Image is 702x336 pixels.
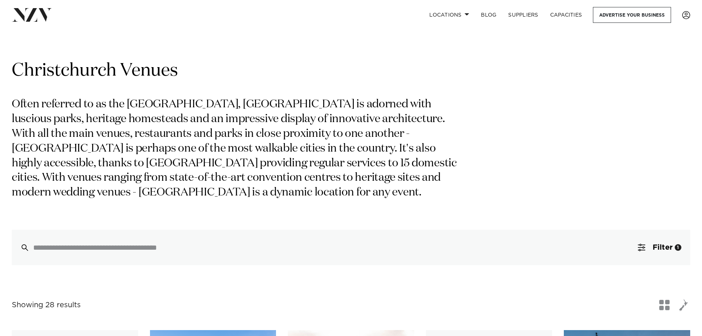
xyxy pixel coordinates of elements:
[475,7,502,23] a: BLOG
[675,244,681,251] div: 1
[12,97,467,200] p: Often referred to as the [GEOGRAPHIC_DATA], [GEOGRAPHIC_DATA] is adorned with luscious parks, her...
[593,7,671,23] a: Advertise your business
[12,299,81,311] div: Showing 28 results
[12,8,52,21] img: nzv-logo.png
[12,59,690,83] h1: Christchurch Venues
[544,7,588,23] a: Capacities
[653,244,673,251] span: Filter
[629,230,690,265] button: Filter1
[423,7,475,23] a: Locations
[502,7,544,23] a: SUPPLIERS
